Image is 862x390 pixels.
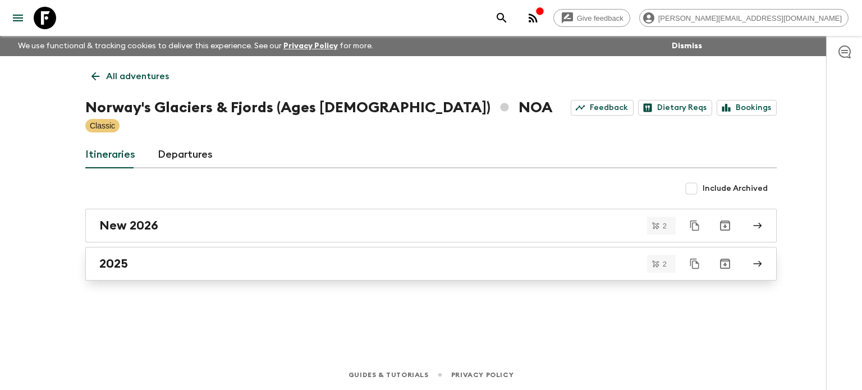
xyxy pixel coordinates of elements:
[106,70,169,83] p: All adventures
[85,247,777,281] a: 2025
[571,14,630,22] span: Give feedback
[85,209,777,242] a: New 2026
[656,260,673,268] span: 2
[703,183,768,194] span: Include Archived
[85,141,135,168] a: Itineraries
[490,7,513,29] button: search adventures
[90,120,115,131] p: Classic
[553,9,630,27] a: Give feedback
[85,97,553,119] h1: Norway's Glaciers & Fjords (Ages [DEMOGRAPHIC_DATA]) NOA
[717,100,777,116] a: Bookings
[99,256,128,271] h2: 2025
[99,218,158,233] h2: New 2026
[669,38,705,54] button: Dismiss
[652,14,848,22] span: [PERSON_NAME][EMAIL_ADDRESS][DOMAIN_NAME]
[7,7,29,29] button: menu
[283,42,338,50] a: Privacy Policy
[656,222,673,230] span: 2
[13,36,378,56] p: We use functional & tracking cookies to deliver this experience. See our for more.
[638,100,712,116] a: Dietary Reqs
[639,9,849,27] div: [PERSON_NAME][EMAIL_ADDRESS][DOMAIN_NAME]
[714,253,736,275] button: Archive
[158,141,213,168] a: Departures
[685,254,705,274] button: Duplicate
[85,65,175,88] a: All adventures
[714,214,736,237] button: Archive
[571,100,634,116] a: Feedback
[685,215,705,236] button: Duplicate
[349,369,429,381] a: Guides & Tutorials
[451,369,513,381] a: Privacy Policy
